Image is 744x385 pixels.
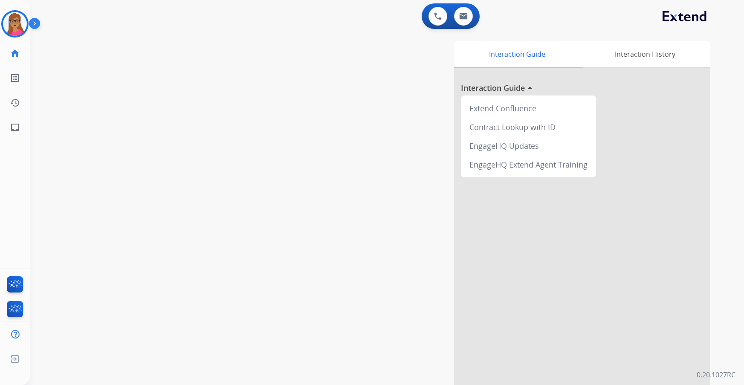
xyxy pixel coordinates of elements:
[3,12,27,36] img: avatar
[464,136,593,155] div: EngageHQ Updates
[464,118,593,136] div: Contract Lookup with ID
[697,370,735,380] p: 0.20.1027RC
[454,41,580,67] div: Interaction Guide
[464,155,593,174] div: EngageHQ Extend Agent Training
[580,41,710,67] div: Interaction History
[10,48,20,58] mat-icon: home
[10,98,20,108] mat-icon: history
[10,73,20,83] mat-icon: list_alt
[464,99,593,118] div: Extend Confluence
[10,122,20,133] mat-icon: inbox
